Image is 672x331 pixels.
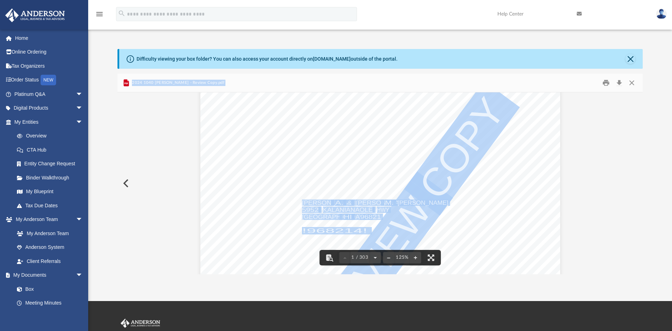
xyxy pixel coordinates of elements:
span: 2024 1040 [PERSON_NAME] - Review Copy.pdf [131,80,224,86]
button: Zoom in [410,250,421,265]
img: Anderson Advisors Platinum Portal [3,8,67,22]
a: menu [95,13,104,18]
span: [PERSON_NAME] [398,200,448,206]
img: Anderson Advisors Platinum Portal [119,319,162,328]
button: Close [625,78,638,88]
a: Digital Productsarrow_drop_down [5,101,93,115]
a: Tax Organizers [5,59,93,73]
div: Current zoom level [394,255,410,260]
span: HI [344,214,352,220]
span: [PERSON_NAME] [302,200,356,206]
span: 96821 [360,214,381,220]
a: Online Ordering [5,45,93,59]
a: Meeting Minutes [10,296,90,310]
span: arrow_drop_down [76,87,90,102]
a: Home [5,31,93,45]
span: arrow_drop_down [76,213,90,227]
button: Toggle findbar [321,250,337,265]
span: [GEOGRAPHIC_DATA], [302,214,370,220]
a: Entity Change Request [10,157,93,171]
span: & [347,200,351,206]
a: Order StatusNEW [5,73,93,87]
a: Tax Due Dates [10,198,93,213]
a: Overview [10,129,93,143]
span: 5952 [302,207,319,213]
span: arrow_drop_down [76,115,90,129]
div: Difficulty viewing your box folder? You can also access your account directly on outside of the p... [137,55,398,63]
div: NEW [41,75,56,85]
button: Print [599,78,613,88]
i: search [118,10,126,17]
a: Anderson System [10,240,90,255]
a: [DOMAIN_NAME] [313,56,351,62]
button: Previous File [117,173,133,193]
span: M. [385,200,394,206]
a: My Anderson Teamarrow_drop_down [5,213,90,227]
span: !968214! [302,227,367,234]
button: Download [613,78,625,88]
a: My Documentsarrow_drop_down [5,268,90,282]
button: Zoom out [383,250,394,265]
div: Document Viewer [117,92,643,274]
a: My Anderson Team [10,226,86,240]
span: COPY [412,91,511,205]
button: Close [625,54,635,64]
span: KALANIANAOLE [323,207,373,213]
span: arrow_drop_down [76,268,90,283]
div: File preview [117,92,643,274]
button: Next page [370,250,381,265]
a: My Entitiesarrow_drop_down [5,115,93,129]
span: arrow_drop_down [76,101,90,116]
span: HWY [377,207,389,213]
img: User Pic [656,9,667,19]
a: Client Referrals [10,254,90,268]
button: 1 / 303 [350,250,370,265]
a: My Blueprint [10,185,90,199]
a: Binder Walkthrough [10,171,93,185]
span: [PERSON_NAME] [356,200,411,206]
button: Enter fullscreen [423,250,439,265]
div: Preview [117,74,643,274]
a: Platinum Q&Aarrow_drop_down [5,87,93,101]
i: menu [95,10,104,18]
a: CTA Hub [10,143,93,157]
a: Box [10,282,86,296]
span: A. [335,200,344,206]
span: 1 / 303 [350,255,370,260]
